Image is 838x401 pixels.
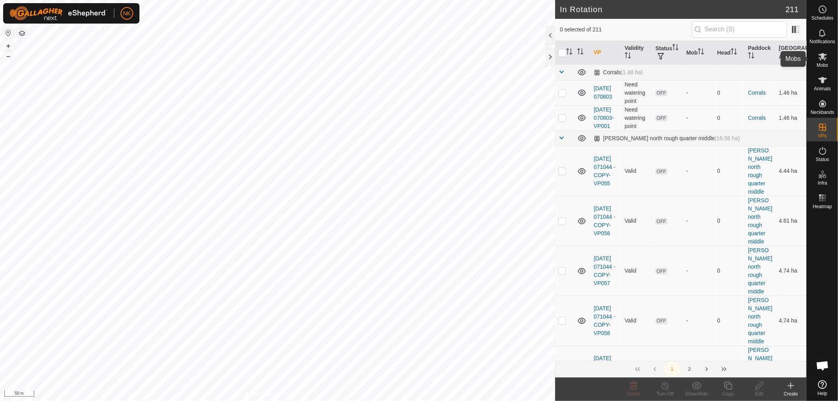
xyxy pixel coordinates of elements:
div: - [686,317,711,325]
button: – [4,51,13,61]
th: VP [590,41,622,65]
h2: In Rotation [560,5,786,14]
a: [PERSON_NAME] north rough quarter middle [748,197,772,245]
button: Reset Map [4,28,13,38]
span: NK [123,9,130,18]
div: Open chat [811,354,834,377]
a: [DATE] 071044 - COPY-VP056 [594,205,615,236]
div: Copy [712,390,744,397]
div: - [686,167,711,175]
a: [PERSON_NAME] north rough quarter middle [748,247,772,295]
td: 4.74 ha [776,296,807,346]
td: 0 [714,346,745,396]
a: Corrals [748,115,766,121]
td: 0 [714,246,745,296]
button: 2 [682,361,697,377]
td: 4.74 ha [776,346,807,396]
button: Last Page [716,361,732,377]
td: 0 [714,196,745,246]
a: [DATE] 071044 - COPY-VP059 [594,355,615,386]
td: Need watering point [622,80,653,105]
td: Valid [622,146,653,196]
button: + [4,41,13,51]
th: Status [652,41,683,65]
button: 1 [664,361,680,377]
div: Turn Off [649,390,681,397]
td: 4.44 ha [776,146,807,196]
a: Help [807,377,838,399]
td: 0 [714,80,745,105]
a: [DATE] 071044 - COPY-VP058 [594,305,615,336]
td: 4.61 ha [776,196,807,246]
p-sorticon: Activate to sort [577,49,583,56]
p-sorticon: Activate to sort [672,45,678,51]
div: - [686,217,711,225]
td: 0 [714,146,745,196]
span: Infra [818,181,827,185]
button: Next Page [699,361,715,377]
span: OFF [655,90,667,96]
p-sorticon: Activate to sort [625,53,631,60]
td: 1.46 ha [776,80,807,105]
p-sorticon: Activate to sort [698,49,704,56]
a: Contact Us [285,391,308,398]
div: - [686,267,711,275]
span: Neckbands [810,110,834,115]
span: Status [816,157,829,162]
td: 4.74 ha [776,246,807,296]
span: Delete [627,391,641,397]
div: - [686,89,711,97]
a: [PERSON_NAME] north rough quarter middle [748,297,772,344]
td: 0 [714,296,745,346]
td: Valid [622,196,653,246]
span: OFF [655,268,667,275]
span: Help [818,391,827,396]
span: Mobs [817,63,828,68]
p-sorticon: Activate to sort [791,53,798,60]
span: OFF [655,218,667,225]
div: Corrals [594,69,643,76]
th: [GEOGRAPHIC_DATA] Area [776,41,807,65]
a: [DATE] 070803-VP001 [594,106,614,129]
a: Privacy Policy [247,391,276,398]
a: [DATE] 071044 - COPY-VP055 [594,156,615,187]
a: [DATE] 070803 [594,85,612,100]
th: Paddock [745,41,776,65]
a: [DATE] 071044 - COPY-VP057 [594,255,615,286]
td: Need watering point [622,105,653,130]
td: Valid [622,346,653,396]
th: Head [714,41,745,65]
span: (1.48 ha) [621,69,643,75]
p-sorticon: Activate to sort [566,49,572,56]
th: Mob [683,41,714,65]
th: Validity [622,41,653,65]
span: Animals [814,86,831,91]
div: [PERSON_NAME] north rough quarter middle [594,135,740,142]
td: Valid [622,296,653,346]
div: - [686,114,711,122]
span: (16.56 ha) [715,135,740,141]
p-sorticon: Activate to sort [748,53,754,60]
span: Notifications [810,39,835,44]
span: Heatmap [813,204,832,209]
p-sorticon: Activate to sort [731,49,737,56]
span: OFF [655,318,667,324]
span: Schedules [811,16,833,20]
a: Corrals [748,90,766,96]
div: Edit [744,390,775,397]
span: OFF [655,168,667,175]
span: VPs [818,134,827,138]
td: 1.46 ha [776,105,807,130]
img: Gallagher Logo [9,6,108,20]
input: Search (S) [692,21,787,38]
span: 0 selected of 211 [560,26,692,34]
span: OFF [655,115,667,121]
div: Create [775,390,807,397]
a: [PERSON_NAME] north rough quarter middle [748,147,772,195]
a: [PERSON_NAME] north rough quarter middle [748,347,772,394]
span: 211 [786,4,799,15]
td: 0 [714,105,745,130]
button: Map Layers [17,29,27,38]
td: Valid [622,246,653,296]
div: Show/Hide [681,390,712,397]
